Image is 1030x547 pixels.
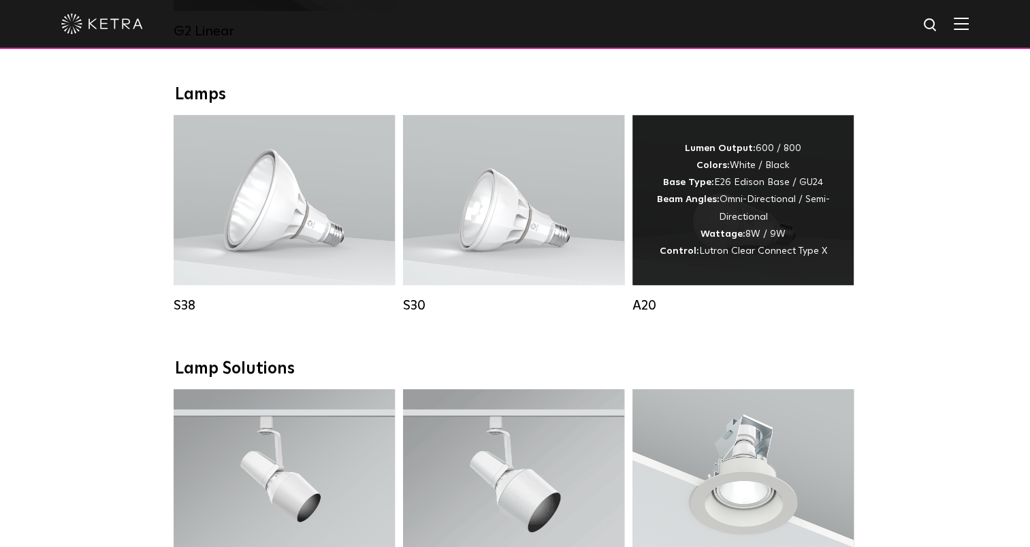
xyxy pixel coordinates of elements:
[696,161,730,170] strong: Colors:
[174,297,395,314] div: S38
[61,14,143,34] img: ketra-logo-2019-white
[685,144,756,153] strong: Lumen Output:
[175,359,856,379] div: Lamp Solutions
[175,85,856,105] div: Lamps
[699,246,827,256] span: Lutron Clear Connect Type X
[660,246,699,256] strong: Control:
[653,140,833,260] div: 600 / 800 White / Black E26 Edison Base / GU24 Omni-Directional / Semi-Directional 8W / 9W
[403,297,624,314] div: S30
[954,17,969,30] img: Hamburger%20Nav.svg
[403,115,624,314] a: S30 Lumen Output:1100Colors:White / BlackBase Type:E26 Edison Base / GU24Beam Angles:15° / 25° / ...
[663,178,714,187] strong: Base Type:
[922,17,939,34] img: search icon
[632,297,854,314] div: A20
[174,115,395,314] a: S38 Lumen Output:1100Colors:White / BlackBase Type:E26 Edison Base / GU24Beam Angles:10° / 25° / ...
[701,229,745,239] strong: Wattage:
[632,115,854,314] a: A20 Lumen Output:600 / 800Colors:White / BlackBase Type:E26 Edison Base / GU24Beam Angles:Omni-Di...
[657,195,720,204] strong: Beam Angles:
